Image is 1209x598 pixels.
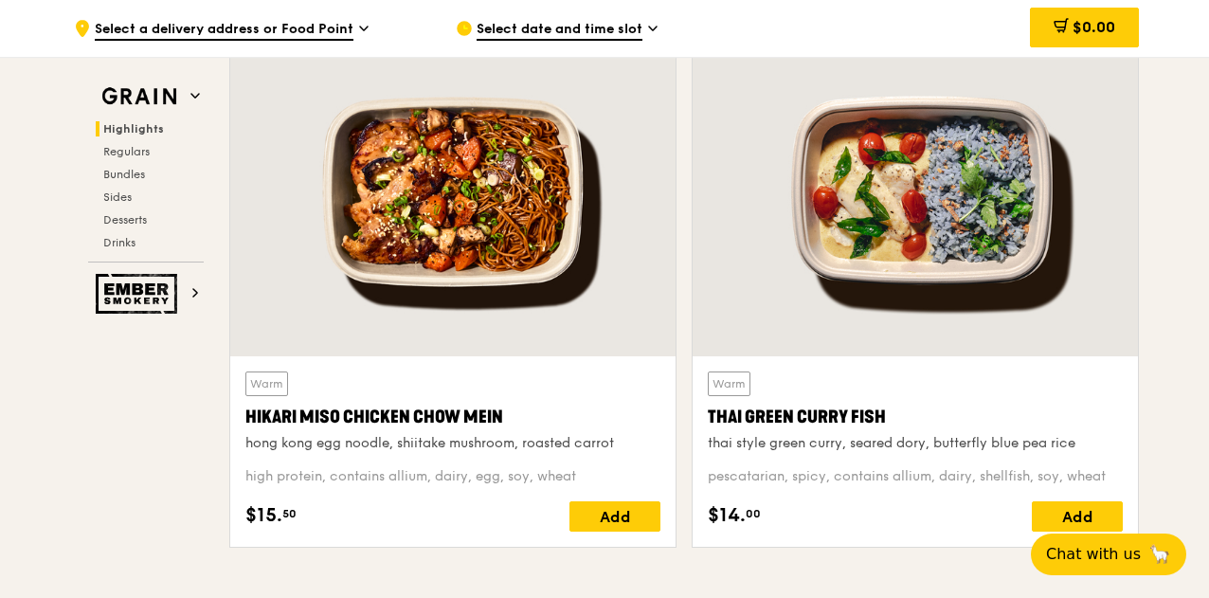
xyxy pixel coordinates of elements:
[96,274,183,314] img: Ember Smokery web logo
[1031,534,1186,575] button: Chat with us🦙
[103,145,150,158] span: Regulars
[1073,18,1115,36] span: $0.00
[103,122,164,136] span: Highlights
[245,501,282,530] span: $15.
[1046,543,1141,566] span: Chat with us
[569,501,660,532] div: Add
[708,501,746,530] span: $14.
[103,213,147,227] span: Desserts
[477,20,642,41] span: Select date and time slot
[708,404,1123,430] div: Thai Green Curry Fish
[1032,501,1123,532] div: Add
[708,467,1123,486] div: pescatarian, spicy, contains allium, dairy, shellfish, soy, wheat
[245,404,660,430] div: Hikari Miso Chicken Chow Mein
[282,506,297,521] span: 50
[245,434,660,453] div: hong kong egg noodle, shiitake mushroom, roasted carrot
[1148,543,1171,566] span: 🦙
[103,168,145,181] span: Bundles
[95,20,353,41] span: Select a delivery address or Food Point
[103,236,135,249] span: Drinks
[708,434,1123,453] div: thai style green curry, seared dory, butterfly blue pea rice
[103,190,132,204] span: Sides
[96,80,183,114] img: Grain web logo
[746,506,761,521] span: 00
[245,371,288,396] div: Warm
[245,467,660,486] div: high protein, contains allium, dairy, egg, soy, wheat
[708,371,750,396] div: Warm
